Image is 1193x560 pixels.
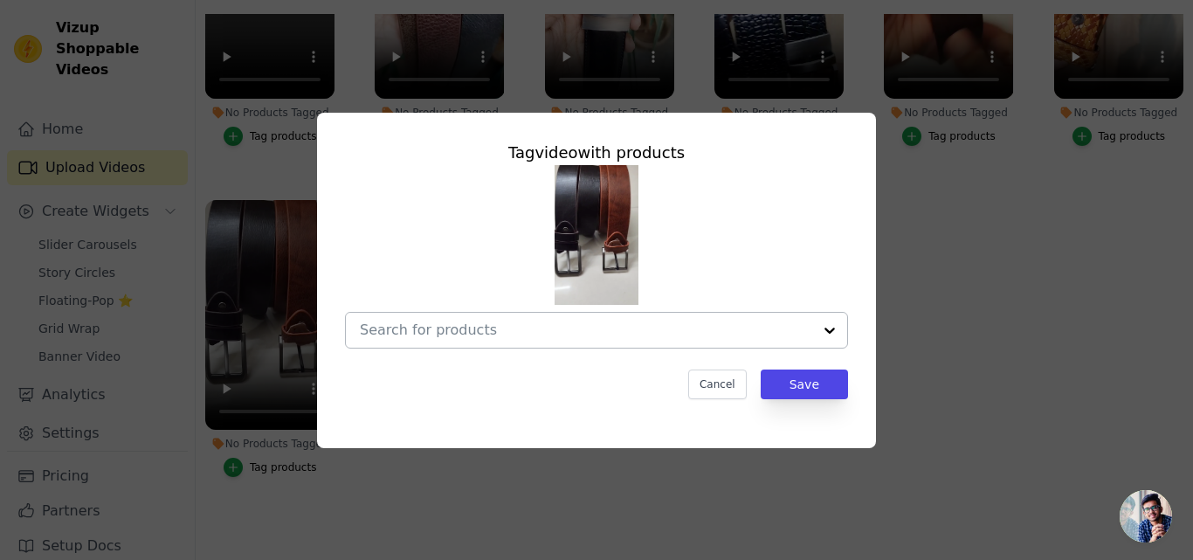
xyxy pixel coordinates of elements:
button: Save [761,370,848,399]
div: Tag video with products [345,141,848,165]
input: Search for products [360,321,812,338]
a: Open chat [1120,490,1172,543]
img: tn-75ec0db92b5549a8b69b8c9b226a8073.png [555,165,638,305]
button: Cancel [688,370,747,399]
